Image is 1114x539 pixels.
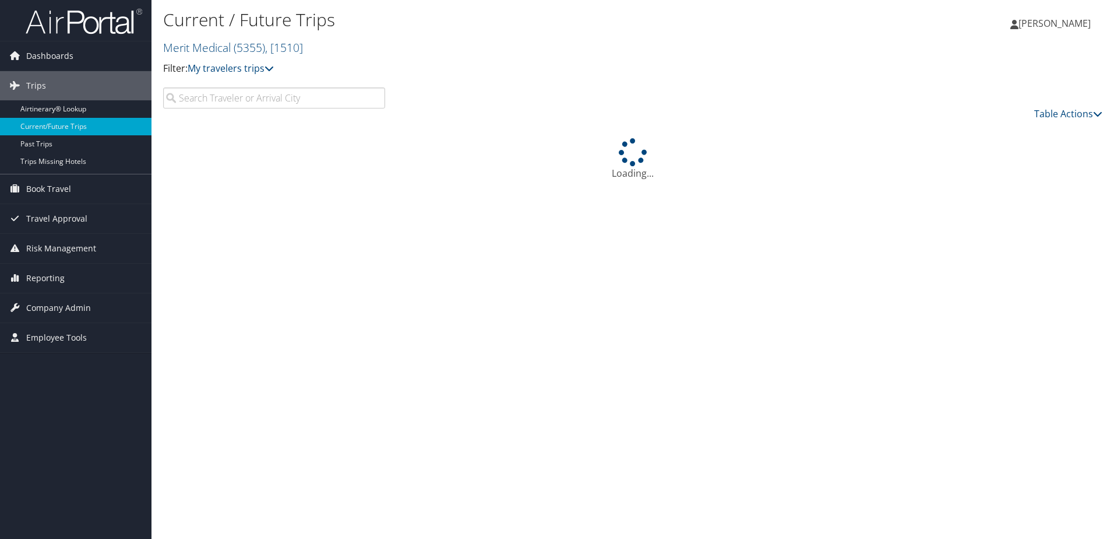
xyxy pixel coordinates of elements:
input: Search Traveler or Arrival City [163,87,385,108]
span: , [ 1510 ] [265,40,303,55]
p: Filter: [163,61,789,76]
img: airportal-logo.png [26,8,142,35]
a: Table Actions [1034,107,1102,120]
a: Merit Medical [163,40,303,55]
a: [PERSON_NAME] [1010,6,1102,41]
span: Travel Approval [26,204,87,233]
span: [PERSON_NAME] [1018,17,1091,30]
span: Employee Tools [26,323,87,352]
div: Loading... [163,138,1102,180]
span: Company Admin [26,293,91,323]
span: Book Travel [26,174,71,204]
span: Trips [26,71,46,100]
span: Dashboards [26,41,73,71]
span: ( 5355 ) [234,40,265,55]
h1: Current / Future Trips [163,8,789,32]
span: Reporting [26,264,65,293]
a: My travelers trips [188,62,274,75]
span: Risk Management [26,234,96,263]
